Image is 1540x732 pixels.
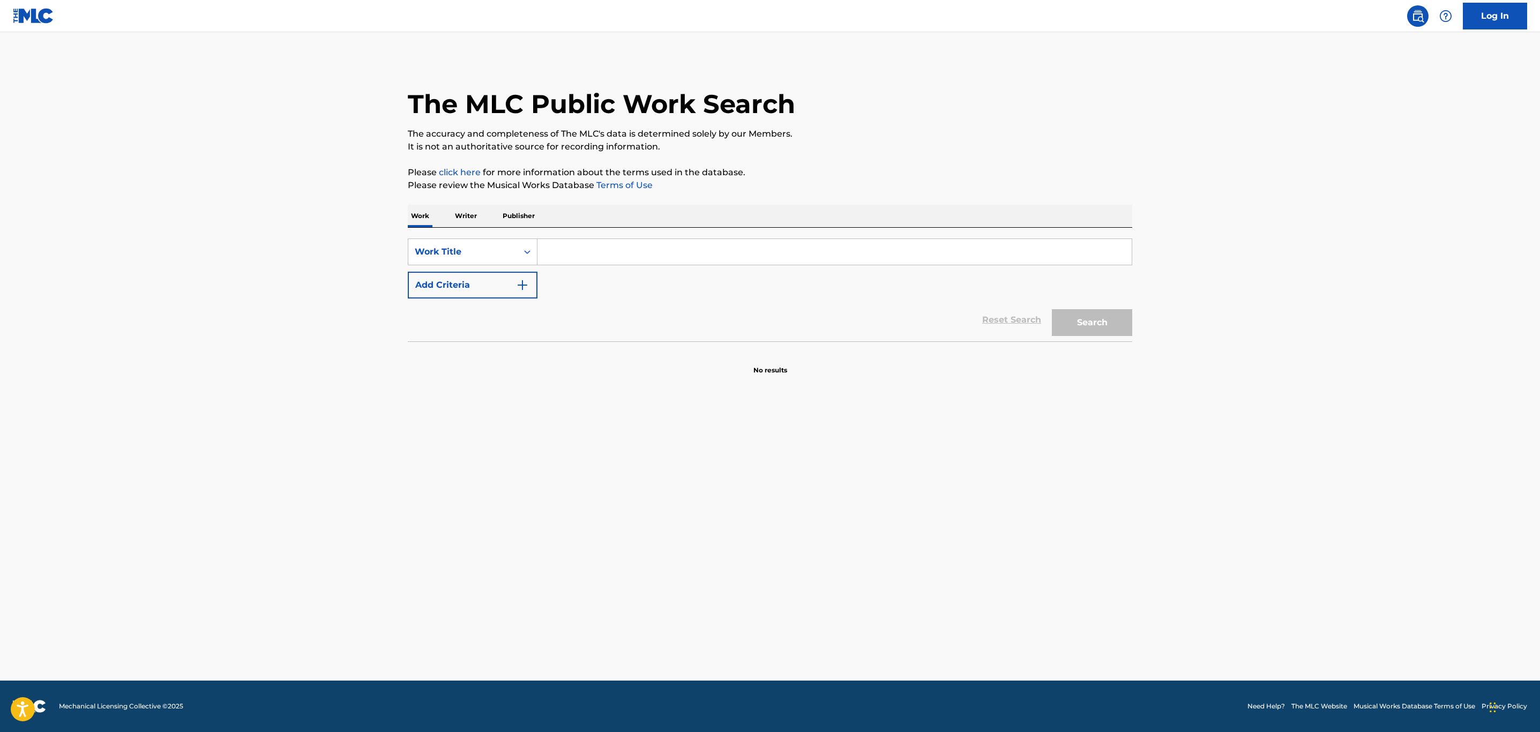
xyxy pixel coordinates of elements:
[408,166,1132,179] p: Please for more information about the terms used in the database.
[1411,10,1424,23] img: search
[516,279,529,292] img: 9d2ae6d4665cec9f34b9.svg
[594,180,653,190] a: Terms of Use
[753,353,787,375] p: No results
[1407,5,1429,27] a: Public Search
[1486,681,1540,732] iframe: Chat Widget
[1439,10,1452,23] img: help
[13,700,46,713] img: logo
[1354,701,1475,711] a: Musical Works Database Terms of Use
[1291,701,1347,711] a: The MLC Website
[408,238,1132,341] form: Search Form
[452,205,480,227] p: Writer
[1247,701,1285,711] a: Need Help?
[13,8,54,24] img: MLC Logo
[1463,3,1527,29] a: Log In
[408,88,795,120] h1: The MLC Public Work Search
[408,205,432,227] p: Work
[499,205,538,227] p: Publisher
[59,701,183,711] span: Mechanical Licensing Collective © 2025
[408,179,1132,192] p: Please review the Musical Works Database
[1482,701,1527,711] a: Privacy Policy
[1435,5,1456,27] div: Help
[408,140,1132,153] p: It is not an authoritative source for recording information.
[408,272,537,298] button: Add Criteria
[1490,691,1496,723] div: Drag
[415,245,511,258] div: Work Title
[439,167,481,177] a: click here
[408,128,1132,140] p: The accuracy and completeness of The MLC's data is determined solely by our Members.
